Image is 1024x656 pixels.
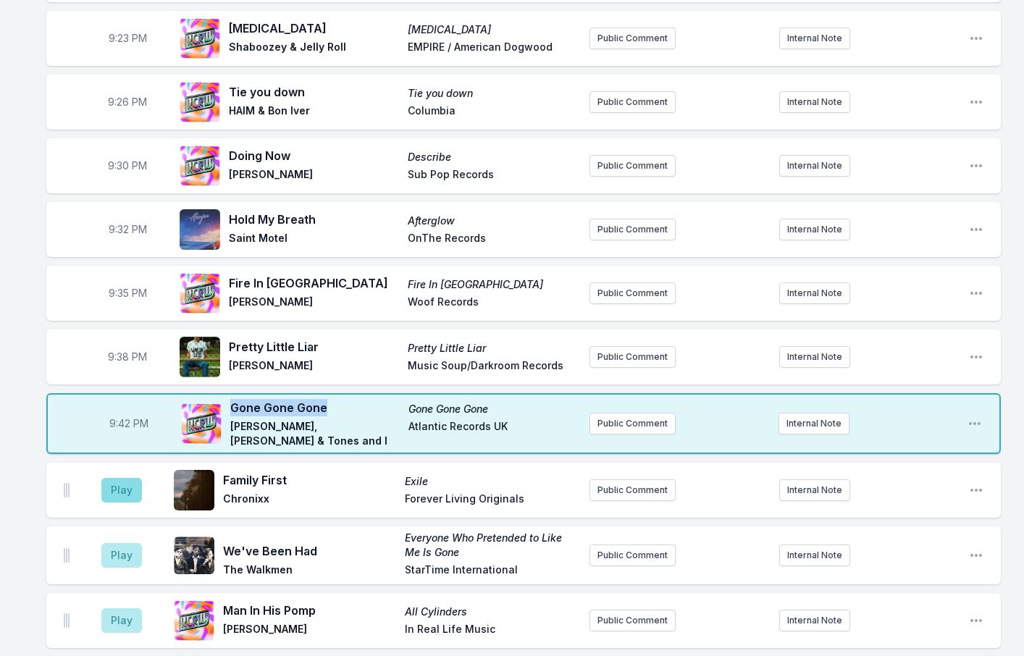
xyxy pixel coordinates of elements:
[779,413,849,434] button: Internal Note
[223,471,396,489] span: Family First
[229,231,399,248] span: Saint Motel
[109,416,148,431] span: Timestamp
[408,86,578,101] span: Tie you down
[101,608,142,633] button: Play
[968,416,982,431] button: Open playlist item options
[779,479,850,501] button: Internal Note
[174,470,214,510] img: Exile
[969,222,983,237] button: Open playlist item options
[408,167,578,185] span: Sub Pop Records
[408,104,578,121] span: Columbia
[64,548,70,563] img: Drag Handle
[408,22,578,37] span: [MEDICAL_DATA]
[408,419,578,448] span: Atlantic Records UK
[589,28,676,49] button: Public Comment
[408,341,578,356] span: Pretty Little Liar
[180,146,220,186] img: Describe
[223,563,396,580] span: The Walkmen
[779,219,850,240] button: Internal Note
[408,40,578,57] span: EMPIRE / American Dogwood
[779,155,850,177] button: Internal Note
[229,295,399,312] span: [PERSON_NAME]
[969,483,983,497] button: Open playlist item options
[180,273,220,314] img: Fire In America
[408,402,578,416] span: Gone Gone Gone
[969,350,983,364] button: Open playlist item options
[174,537,214,575] img: Everyone Who Pretended to Like Me Is Gone
[969,31,983,46] button: Open playlist item options
[408,150,578,164] span: Describe
[969,95,983,109] button: Open playlist item options
[779,91,850,113] button: Internal Note
[408,214,578,228] span: Afterglow
[64,613,70,628] img: Drag Handle
[408,231,578,248] span: OnThe Records
[408,295,578,312] span: Woof Records
[779,28,850,49] button: Internal Note
[589,413,676,434] button: Public Comment
[223,622,396,639] span: [PERSON_NAME]
[229,274,399,292] span: Fire In [GEOGRAPHIC_DATA]
[108,95,147,109] span: Timestamp
[589,219,676,240] button: Public Comment
[969,159,983,173] button: Open playlist item options
[589,282,676,304] button: Public Comment
[180,82,220,122] img: Tie you down
[108,350,147,364] span: Timestamp
[101,543,142,568] button: Play
[589,91,676,113] button: Public Comment
[229,147,399,164] span: Doing Now
[969,613,983,628] button: Open playlist item options
[174,600,214,641] img: All Cylinders
[180,209,220,250] img: Afterglow
[405,563,578,580] span: StarTime International
[223,492,396,509] span: Chronixx
[589,479,676,501] button: Public Comment
[229,338,399,356] span: Pretty Little Liar
[405,622,578,639] span: In Real Life Music
[229,40,399,57] span: Shaboozey & Jelly Roll
[229,104,399,121] span: HAIM & Bon Iver
[405,531,578,560] span: Everyone Who Pretended to Like Me Is Gone
[109,31,147,46] span: Timestamp
[779,610,850,631] button: Internal Note
[589,610,676,631] button: Public Comment
[101,478,142,502] button: Play
[230,399,400,416] span: Gone Gone Gone
[405,605,578,619] span: All Cylinders
[779,282,850,304] button: Internal Note
[230,419,400,448] span: [PERSON_NAME], [PERSON_NAME] & Tones and I
[223,542,396,560] span: We've Been Had
[180,337,220,377] img: Pretty Little Liar
[589,544,676,566] button: Public Comment
[223,602,396,619] span: Man In His Pomp
[779,346,850,368] button: Internal Note
[779,544,850,566] button: Internal Note
[109,222,147,237] span: Timestamp
[64,483,70,497] img: Drag Handle
[229,211,399,228] span: Hold My Breath
[229,167,399,185] span: [PERSON_NAME]
[229,358,399,376] span: [PERSON_NAME]
[969,286,983,300] button: Open playlist item options
[229,20,399,37] span: [MEDICAL_DATA]
[408,358,578,376] span: Music Soup/Darkroom Records
[969,548,983,563] button: Open playlist item options
[589,155,676,177] button: Public Comment
[405,474,578,489] span: Exile
[589,346,676,368] button: Public Comment
[108,159,147,173] span: Timestamp
[180,18,220,59] img: Amen
[405,492,578,509] span: Forever Living Originals
[181,403,222,444] img: Gone Gone Gone
[229,83,399,101] span: Tie you down
[109,286,147,300] span: Timestamp
[408,277,578,292] span: Fire In [GEOGRAPHIC_DATA]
